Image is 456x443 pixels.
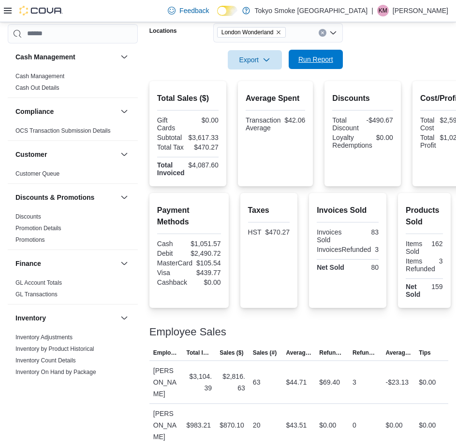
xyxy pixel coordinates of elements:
[298,55,333,64] span: Run Report
[353,349,378,357] span: Refunds (#)
[289,50,343,69] button: Run Report
[118,51,130,63] button: Cash Management
[286,419,307,431] div: $43.51
[15,193,117,202] button: Discounts & Promotions
[15,369,96,375] a: Inventory On Hand by Package
[265,228,290,236] div: $470.27
[248,205,290,216] h2: Taxes
[8,277,138,304] div: Finance
[15,127,111,135] span: OCS Transaction Submission Details
[15,107,117,116] button: Compliance
[15,313,46,323] h3: Inventory
[15,236,45,243] a: Promotions
[419,376,436,388] div: $0.00
[332,93,393,104] h2: Discounts
[191,269,221,277] div: $439.77
[157,205,221,228] h2: Payment Methods
[15,279,62,286] a: GL Account Totals
[246,93,305,104] h2: Average Spent
[319,29,326,37] button: Clear input
[157,134,185,141] div: Subtotal
[15,52,75,62] h3: Cash Management
[15,213,41,221] span: Discounts
[286,349,312,357] span: Average Sale
[406,205,443,228] h2: Products Sold
[286,376,307,388] div: $44.71
[276,29,281,35] button: Remove London Wonderland from selection in this group
[190,116,219,124] div: $0.00
[376,134,393,141] div: $0.00
[15,291,58,298] a: GL Transactions
[393,5,448,16] p: [PERSON_NAME]
[15,84,59,92] span: Cash Out Details
[253,419,261,431] div: 20
[228,50,282,69] button: Export
[319,376,340,388] div: $69.40
[15,170,59,177] a: Customer Queue
[157,143,186,151] div: Total Tax
[157,93,219,104] h2: Total Sales ($)
[317,205,379,216] h2: Invoices Sold
[319,419,336,431] div: $0.00
[426,240,442,248] div: 162
[15,357,76,364] span: Inventory Count Details
[153,349,179,357] span: Employee
[406,240,422,255] div: Items Sold
[15,259,117,268] button: Finance
[15,224,61,232] span: Promotion Details
[15,346,94,352] a: Inventory by Product Historical
[149,361,183,403] div: [PERSON_NAME]
[220,419,244,431] div: $870.10
[118,106,130,117] button: Compliance
[8,211,138,249] div: Discounts & Promotions
[15,72,64,80] span: Cash Management
[15,170,59,178] span: Customer Queue
[377,5,389,16] div: Kai Mastervick
[8,70,138,97] div: Cash Management
[329,29,337,37] button: Open list of options
[8,168,138,183] div: Customer
[15,334,73,341] a: Inventory Adjustments
[426,283,442,291] div: 159
[375,246,379,253] div: 3
[221,28,274,37] span: London Wonderland
[386,349,412,357] span: Average Refund
[386,376,409,388] div: -$23.13
[157,161,185,177] strong: Total Invoiced
[157,269,187,277] div: Visa
[350,263,379,271] div: 80
[371,5,373,16] p: |
[15,279,62,287] span: GL Account Totals
[15,193,94,202] h3: Discounts & Promotions
[186,419,211,431] div: $983.21
[419,349,430,357] span: Tips
[186,371,212,394] div: $3,104.39
[439,257,443,265] div: 3
[191,278,221,286] div: $0.00
[365,116,393,124] div: -$490.67
[253,349,277,357] span: Sales (#)
[353,376,356,388] div: 3
[15,345,94,353] span: Inventory by Product Historical
[190,143,219,151] div: $470.27
[332,134,372,149] div: Loyalty Redemptions
[285,116,306,124] div: $42.06
[164,1,213,20] a: Feedback
[118,312,130,324] button: Inventory
[15,213,41,220] a: Discounts
[220,371,245,394] div: $2,816.63
[15,150,47,159] h3: Customer
[406,257,435,273] div: Items Refunded
[15,291,58,298] span: GL Transactions
[15,107,54,116] h3: Compliance
[15,52,117,62] button: Cash Management
[15,333,73,341] span: Inventory Adjustments
[179,6,209,15] span: Feedback
[19,6,63,15] img: Cova
[149,27,177,35] label: Locations
[317,228,346,244] div: Invoices Sold
[420,116,436,132] div: Total Cost
[217,27,286,38] span: London Wonderland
